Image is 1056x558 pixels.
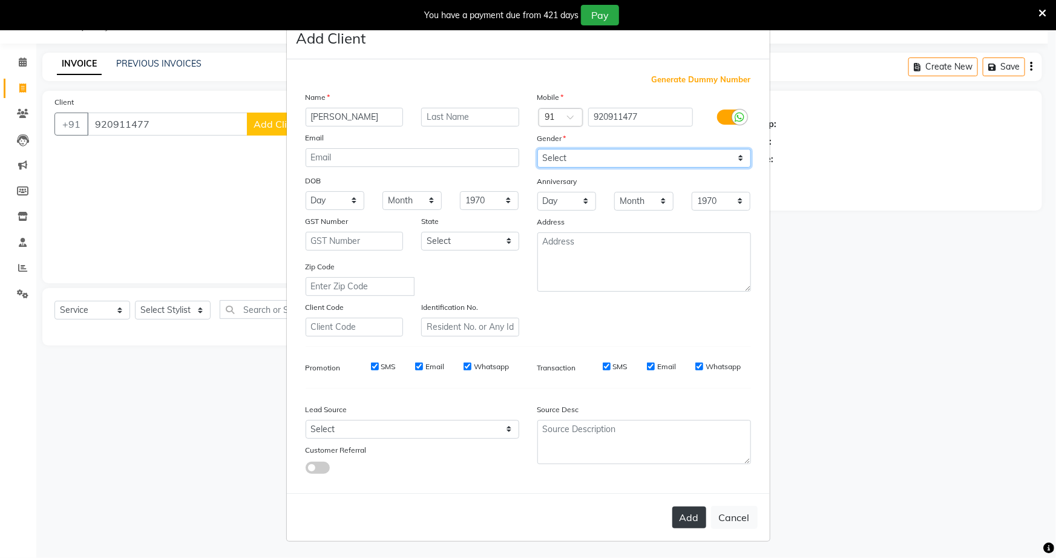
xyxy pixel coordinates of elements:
label: Email [306,133,324,143]
h4: Add Client [297,27,366,49]
input: Enter Zip Code [306,277,415,296]
button: Add [672,507,706,528]
input: Email [306,148,519,167]
label: Email [425,361,444,372]
input: Client Code [306,318,404,336]
label: Lead Source [306,404,347,415]
label: SMS [381,361,396,372]
label: State [421,216,439,227]
input: Mobile [588,108,693,126]
label: DOB [306,176,321,186]
button: Pay [581,5,619,25]
label: Identification No. [421,302,478,313]
input: Last Name [421,108,519,126]
input: Resident No. or Any Id [421,318,519,336]
label: Gender [537,133,566,144]
label: Whatsapp [706,361,741,372]
label: Client Code [306,302,344,313]
button: Cancel [711,506,758,529]
label: SMS [613,361,628,372]
span: Generate Dummy Number [652,74,751,86]
label: Address [537,217,565,228]
input: GST Number [306,232,404,251]
label: Email [657,361,676,372]
label: Whatsapp [474,361,509,372]
label: Promotion [306,363,341,373]
label: GST Number [306,216,349,227]
label: Anniversary [537,176,577,187]
div: You have a payment due from 421 days [424,9,579,22]
label: Zip Code [306,261,335,272]
label: Name [306,92,330,103]
label: Mobile [537,92,564,103]
label: Source Desc [537,404,579,415]
label: Transaction [537,363,576,373]
input: First Name [306,108,404,126]
label: Customer Referral [306,445,367,456]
